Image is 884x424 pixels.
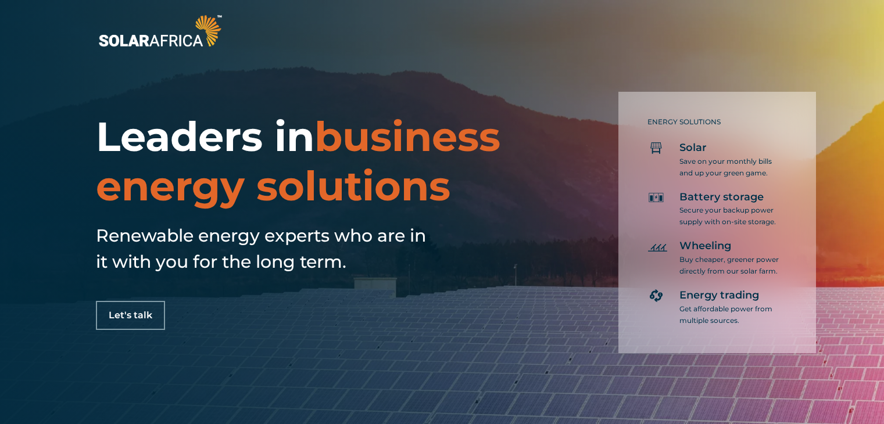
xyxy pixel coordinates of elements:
p: Get affordable power from multiple sources. [679,303,781,326]
span: Battery storage [679,191,764,204]
h5: ENERGY SOLUTIONS [647,118,781,126]
span: Energy trading [679,289,759,303]
a: Let's talk [96,301,165,330]
span: Solar [679,141,707,155]
h1: Leaders in [96,112,518,211]
h5: Renewable energy experts who are in it with you for the long term. [96,222,433,275]
p: Secure your backup power supply with on-site storage. [679,204,781,228]
span: Wheeling [679,239,731,253]
p: Buy cheaper, greener power directly from our solar farm. [679,254,781,277]
span: Let's talk [109,311,152,320]
span: business energy solutions [96,112,500,211]
p: Save on your monthly bills and up your green game. [679,156,781,179]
